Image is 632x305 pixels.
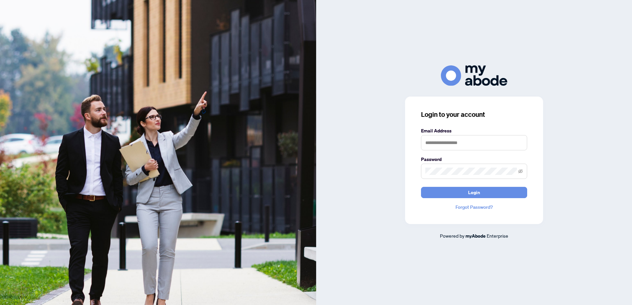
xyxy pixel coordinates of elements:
[440,233,464,239] span: Powered by
[465,232,486,240] a: myAbode
[421,156,527,163] label: Password
[518,169,523,174] span: eye-invisible
[487,233,508,239] span: Enterprise
[421,110,527,119] h3: Login to your account
[441,65,507,86] img: ma-logo
[421,187,527,198] button: Login
[421,203,527,211] a: Forgot Password?
[421,127,527,134] label: Email Address
[468,187,480,198] span: Login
